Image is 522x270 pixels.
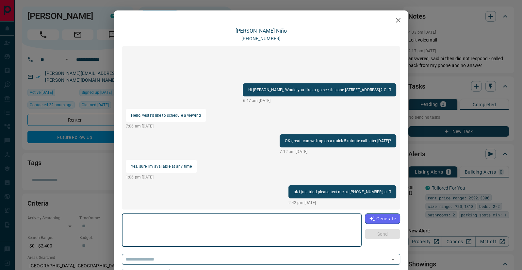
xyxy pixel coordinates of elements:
[126,123,206,129] p: 7:06 am [DATE]
[236,28,287,34] a: [PERSON_NAME] Niño
[243,98,396,104] p: 6:47 am [DATE]
[288,200,396,206] p: 2:42 pm [DATE]
[131,162,192,170] p: Yes, sure I'm available at any time
[285,137,391,145] p: OK great. can we hop on a quick 5 minute call later [DATE]?
[365,213,400,224] button: Generate
[131,111,201,119] p: Hello, yes! I'd like to schedule a viewing
[388,255,398,264] button: Open
[126,174,197,180] p: 1:06 pm [DATE]
[294,188,391,196] p: ok i just tried please text me at [PHONE_NUMBER], cliff
[280,149,396,155] p: 7:12 am [DATE]
[241,35,281,42] p: [PHONE_NUMBER]
[248,86,391,94] p: Hi [PERSON_NAME], Would you like to go see this one [STREET_ADDRESS],? Cliff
